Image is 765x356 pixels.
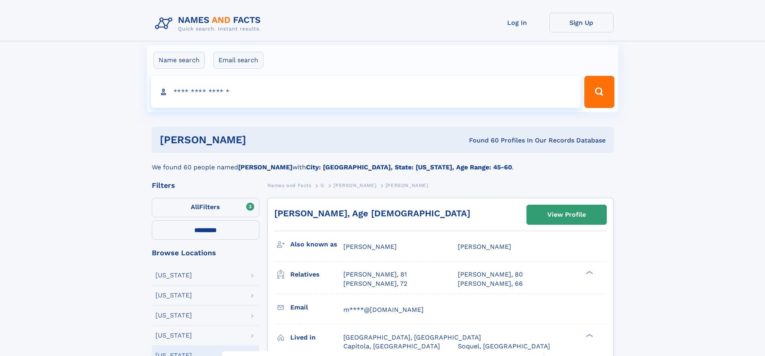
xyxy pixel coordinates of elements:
[152,13,267,35] img: Logo Names and Facts
[458,270,523,279] a: [PERSON_NAME], 80
[160,135,358,145] h1: [PERSON_NAME]
[343,279,407,288] a: [PERSON_NAME], 72
[549,13,614,33] a: Sign Up
[386,183,428,188] span: [PERSON_NAME]
[152,182,259,189] div: Filters
[152,153,614,172] div: We found 60 people named with .
[343,342,440,350] span: Capitola, [GEOGRAPHIC_DATA]
[584,270,594,275] div: ❯
[527,205,606,224] a: View Profile
[274,208,470,218] a: [PERSON_NAME], Age [DEMOGRAPHIC_DATA]
[153,52,205,69] label: Name search
[458,243,511,250] span: [PERSON_NAME]
[306,163,512,171] b: City: [GEOGRAPHIC_DATA], State: [US_STATE], Age Range: 45-60
[458,342,550,350] span: Soquel, [GEOGRAPHIC_DATA]
[290,331,343,344] h3: Lived in
[152,198,259,217] label: Filters
[343,243,397,250] span: [PERSON_NAME]
[333,183,376,188] span: [PERSON_NAME]
[151,76,581,108] input: search input
[155,272,192,279] div: [US_STATE]
[191,203,199,211] span: All
[357,136,606,145] div: Found 60 Profiles In Our Records Database
[458,279,523,288] a: [PERSON_NAME], 66
[343,270,407,279] a: [PERSON_NAME], 81
[584,333,594,338] div: ❯
[320,180,324,190] a: G
[267,180,312,190] a: Names and Facts
[152,249,259,256] div: Browse Locations
[155,332,192,339] div: [US_STATE]
[343,334,481,341] span: [GEOGRAPHIC_DATA], [GEOGRAPHIC_DATA]
[155,292,192,299] div: [US_STATE]
[485,13,549,33] a: Log In
[584,76,614,108] button: Search Button
[290,301,343,314] h3: Email
[213,52,263,69] label: Email search
[290,238,343,251] h3: Also known as
[155,312,192,319] div: [US_STATE]
[547,205,586,224] div: View Profile
[290,268,343,281] h3: Relatives
[320,183,324,188] span: G
[333,180,376,190] a: [PERSON_NAME]
[238,163,292,171] b: [PERSON_NAME]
